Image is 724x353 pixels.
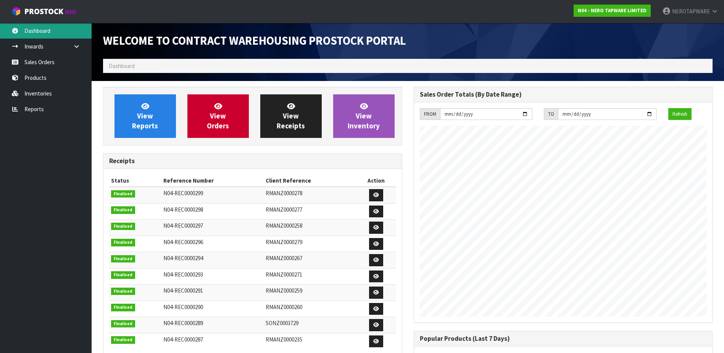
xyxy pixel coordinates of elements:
span: N04-REC0000294 [163,254,203,262]
span: Finalised [111,288,135,295]
a: ViewOrders [187,94,249,138]
span: N04-REC0000297 [163,222,203,229]
span: Finalised [111,206,135,214]
span: RMANZ0000267 [266,254,302,262]
span: View Inventory [348,102,380,130]
span: ProStock [24,6,63,16]
small: WMS [65,8,77,16]
h3: Sales Order Totals (By Date Range) [420,91,707,98]
th: Action [356,175,396,187]
span: RMANZ0000258 [266,222,302,229]
span: SONZ0003729 [266,319,298,327]
span: Finalised [111,239,135,246]
span: Finalised [111,190,135,198]
span: N04-REC0000298 [163,206,203,213]
span: RMANZ0000271 [266,271,302,278]
span: NEROTAPWARE [672,8,710,15]
span: N04-REC0000296 [163,238,203,246]
h3: Receipts [109,157,396,165]
span: Finalised [111,320,135,328]
span: N04-REC0000293 [163,271,203,278]
span: N04-REC0000291 [163,287,203,294]
span: RMANZ0000278 [266,189,302,197]
span: Finalised [111,271,135,279]
div: FROM [420,108,440,120]
img: cube-alt.png [11,6,21,16]
span: Dashboard [109,62,135,70]
div: TO [544,108,558,120]
a: ViewReports [114,94,176,138]
a: ViewReceipts [260,94,322,138]
span: Welcome to Contract Warehousing ProStock Portal [103,33,406,48]
th: Reference Number [161,175,264,187]
span: View Orders [207,102,229,130]
button: Refresh [668,108,692,120]
strong: N04 - NERO TAPWARE LIMITED [578,7,647,14]
th: Status [109,175,161,187]
span: RMANZ0000279 [266,238,302,246]
span: View Reports [132,102,158,130]
a: ViewInventory [333,94,395,138]
span: N04-REC0000290 [163,303,203,311]
span: Finalised [111,255,135,263]
span: RMANZ0000235 [266,336,302,343]
span: RMANZ0000277 [266,206,302,213]
span: RMANZ0000260 [266,303,302,311]
span: N04-REC0000287 [163,336,203,343]
th: Client Reference [264,175,356,187]
span: N04-REC0000289 [163,319,203,327]
span: Finalised [111,223,135,230]
span: RMANZ0000259 [266,287,302,294]
span: N04-REC0000299 [163,189,203,197]
h3: Popular Products (Last 7 Days) [420,335,707,342]
span: Finalised [111,304,135,311]
span: View Receipts [277,102,305,130]
span: Finalised [111,336,135,344]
